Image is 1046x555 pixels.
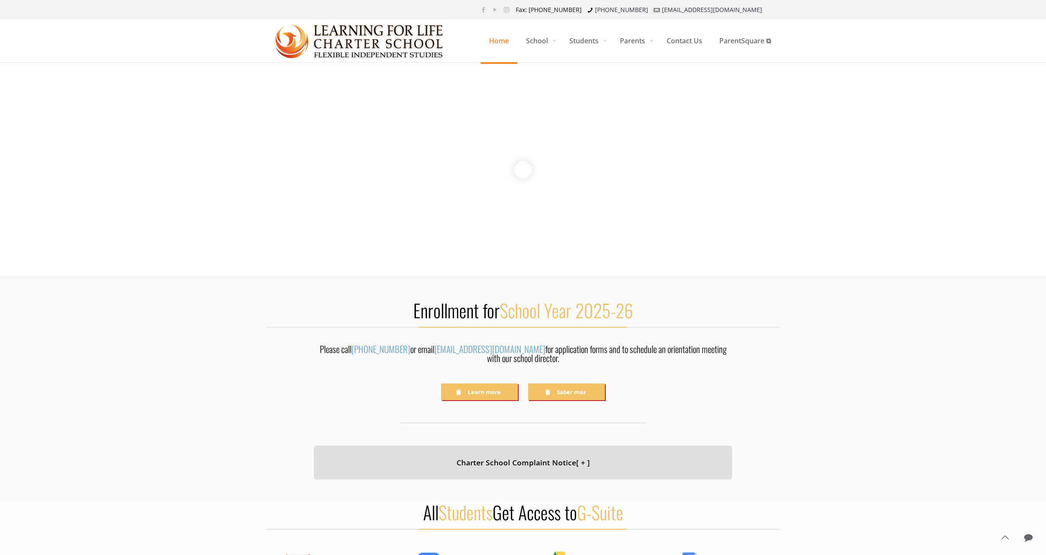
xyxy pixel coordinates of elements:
[517,28,561,54] span: School
[711,28,779,54] span: ParentSquare ⧉
[586,6,595,14] i: phone
[275,19,444,62] a: Learning for Life Charter School
[561,28,611,54] span: Students
[352,342,410,356] a: [PHONE_NUMBER]
[439,499,493,525] span: Students
[577,499,623,525] span: G-Suite
[611,19,658,62] a: Parents
[275,20,444,63] img: Home
[517,19,561,62] a: School
[267,501,779,523] h2: All Get Access to
[662,6,762,14] a: [EMAIL_ADDRESS][DOMAIN_NAME]
[528,383,605,400] a: Saber más
[441,383,518,400] a: Learn more
[996,528,1014,546] a: Back to top icon
[595,6,648,14] a: [PHONE_NUMBER]
[325,456,721,469] h4: Charter School Complaint Notice
[576,457,590,468] span: [ + ]
[314,344,732,367] div: Please call or email for application forms and to schedule an orientation meeting with our school...
[658,19,711,62] a: Contact Us
[434,342,545,356] a: [EMAIL_ADDRESS][DOMAIN_NAME]
[652,6,661,14] i: mail
[500,297,633,323] span: School Year 2025-26
[490,5,499,14] a: YouTube icon
[711,19,779,62] a: ParentSquare ⧉
[481,19,517,62] a: Home
[611,28,658,54] span: Parents
[658,28,711,54] span: Contact Us
[502,5,511,14] a: Instagram icon
[267,299,779,321] h2: Enrollment for
[481,28,517,54] span: Home
[479,5,488,14] a: Facebook icon
[561,19,611,62] a: Students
